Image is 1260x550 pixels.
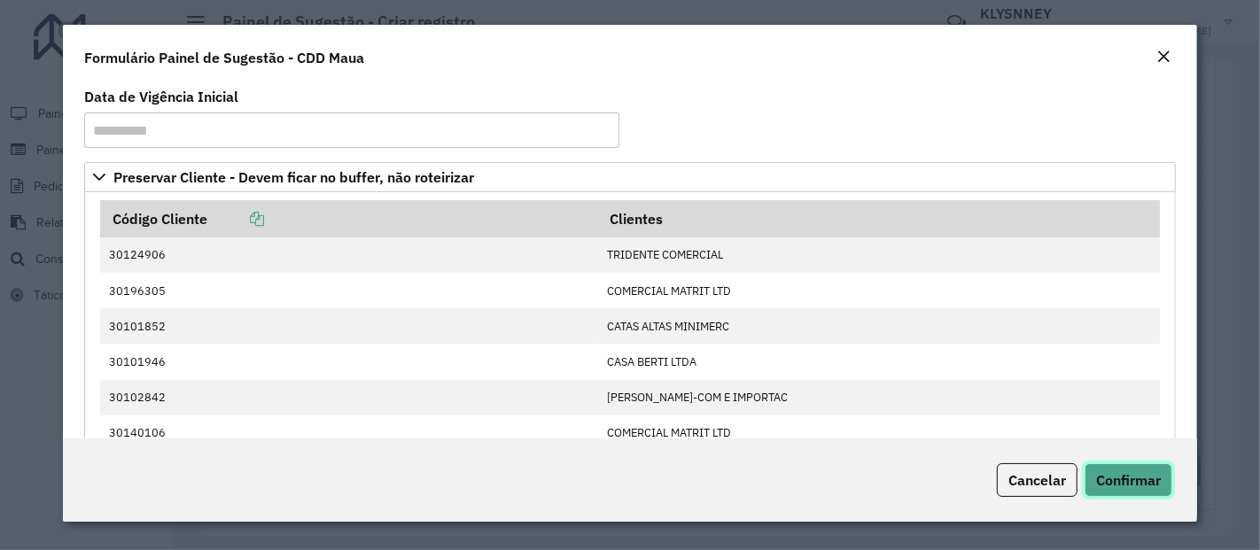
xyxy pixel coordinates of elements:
a: Preservar Cliente - Devem ficar no buffer, não roteirizar [84,162,1176,192]
button: Confirmar [1085,463,1172,497]
span: Preservar Cliente - Devem ficar no buffer, não roteirizar [113,170,474,184]
td: 30124906 [100,237,598,273]
button: Cancelar [997,463,1077,497]
td: CATAS ALTAS MINIMERC [597,308,1160,344]
span: Confirmar [1096,471,1161,489]
button: Close [1151,46,1176,69]
td: 30196305 [100,273,598,308]
a: Copiar [207,210,264,228]
th: Clientes [597,200,1160,237]
td: 30140106 [100,415,598,451]
em: Fechar [1156,50,1171,64]
td: 30101946 [100,344,598,379]
td: CASA BERTI LTDA [597,344,1160,379]
td: 30102842 [100,380,598,415]
h4: Formulário Painel de Sugestão - CDD Maua [84,47,364,68]
td: COMERCIAL MATRIT LTD [597,273,1160,308]
th: Código Cliente [100,200,598,237]
td: COMERCIAL MATRIT LTD [597,415,1160,451]
td: 30101852 [100,308,598,344]
td: TRIDENTE COMERCIAL [597,237,1160,273]
span: Cancelar [1008,471,1066,489]
label: Data de Vigência Inicial [84,86,238,107]
td: [PERSON_NAME]-COM E IMPORTAC [597,380,1160,415]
